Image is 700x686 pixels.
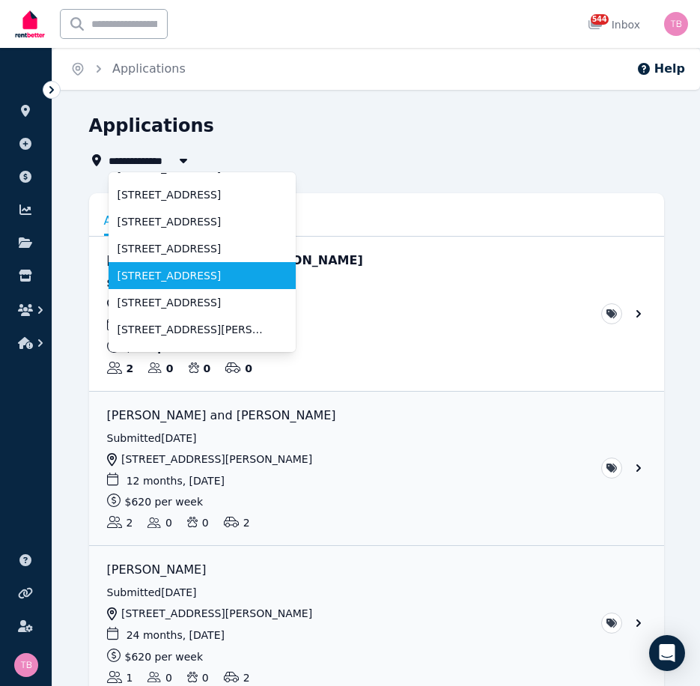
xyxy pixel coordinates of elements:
[636,60,685,78] button: Help
[14,653,38,677] img: Tracy Barrett
[89,392,664,546] a: View application: Nelvin Jose and Priya Pious
[89,114,214,138] h1: Applications
[591,14,609,25] span: 544
[118,322,269,337] span: [STREET_ADDRESS][PERSON_NAME][PERSON_NAME]
[118,214,269,229] span: [STREET_ADDRESS]
[89,237,664,391] a: View application: William Collins and Jude Tapper
[104,208,175,236] a: Applied
[112,61,186,76] a: Applications
[118,187,269,202] span: [STREET_ADDRESS]
[52,48,204,90] nav: Breadcrumb
[118,295,269,310] span: [STREET_ADDRESS]
[118,241,269,256] span: [STREET_ADDRESS]
[649,635,685,671] div: Open Intercom Messenger
[12,5,48,43] img: RentBetter
[664,12,688,36] img: Tracy Barrett
[118,268,269,283] span: [STREET_ADDRESS]
[118,349,269,364] span: [STREET_ADDRESS]
[588,17,640,32] div: Inbox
